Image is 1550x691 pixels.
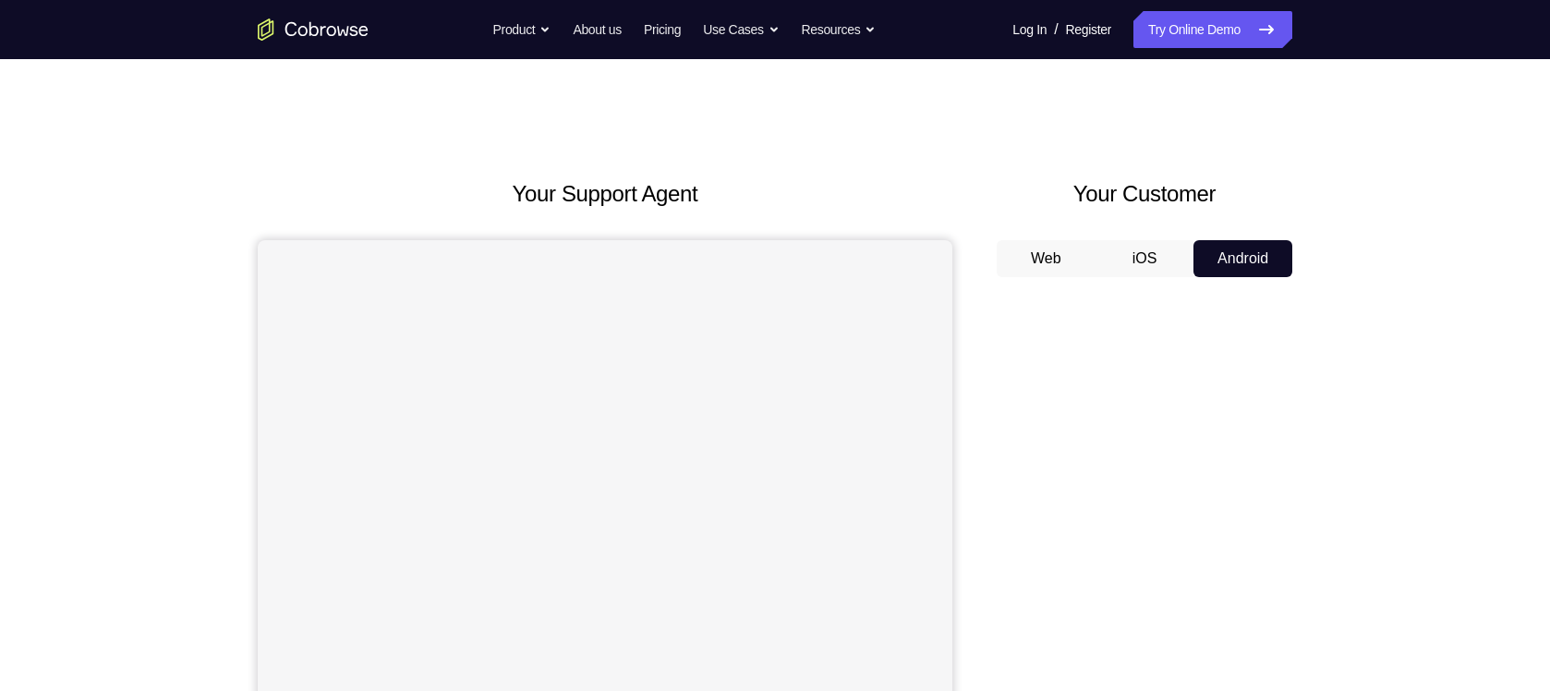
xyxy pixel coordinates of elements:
[258,177,952,211] h2: Your Support Agent
[1133,11,1292,48] a: Try Online Demo
[703,11,779,48] button: Use Cases
[1054,18,1058,41] span: /
[997,177,1292,211] h2: Your Customer
[1012,11,1047,48] a: Log In
[802,11,877,48] button: Resources
[573,11,621,48] a: About us
[1066,11,1111,48] a: Register
[1193,240,1292,277] button: Android
[997,240,1096,277] button: Web
[1096,240,1194,277] button: iOS
[493,11,551,48] button: Product
[258,18,369,41] a: Go to the home page
[644,11,681,48] a: Pricing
